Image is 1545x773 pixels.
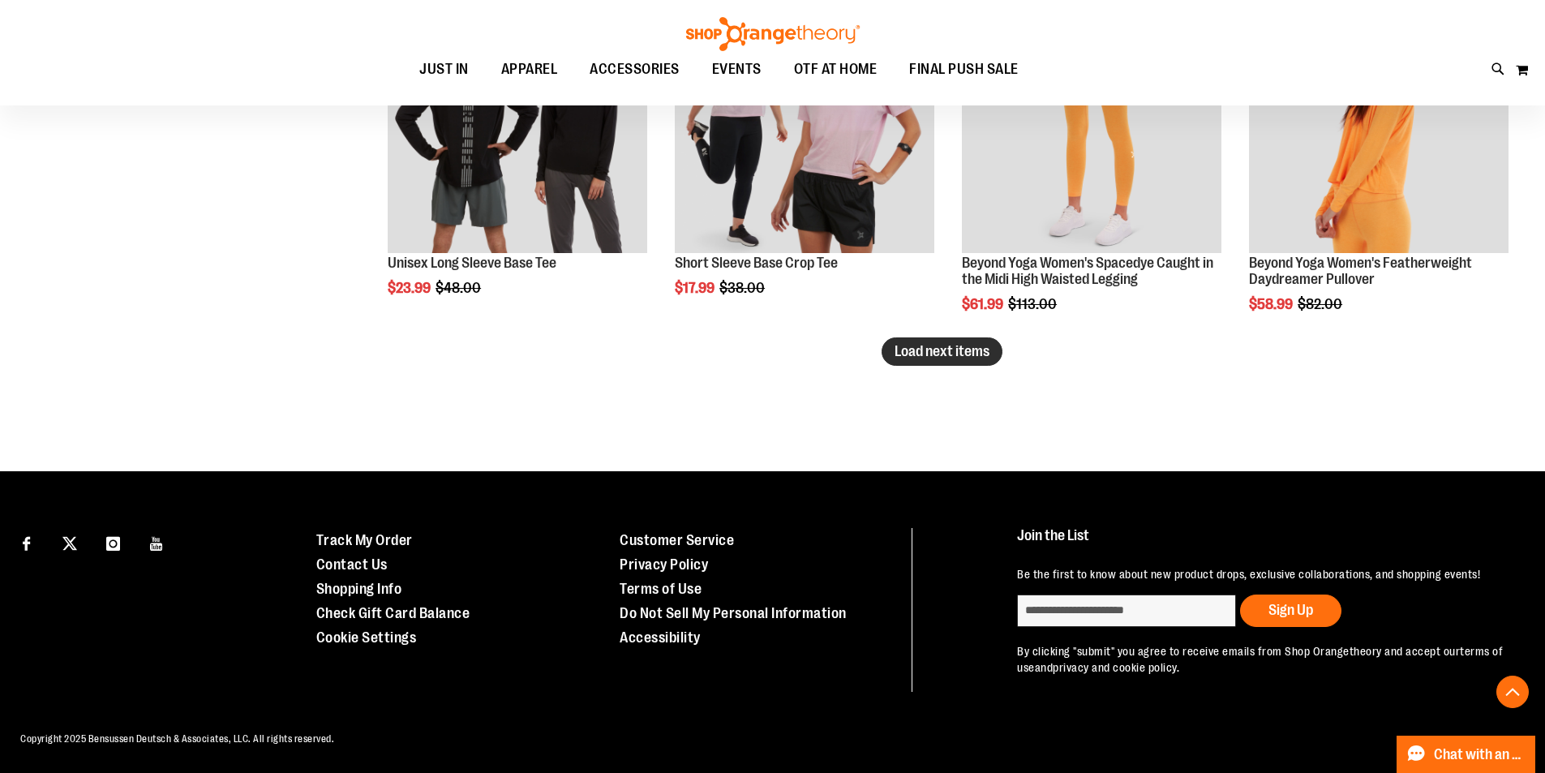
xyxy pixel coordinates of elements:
[620,605,847,621] a: Do Not Sell My Personal Information
[684,17,862,51] img: Shop Orangetheory
[1268,602,1313,618] span: Sign Up
[1053,661,1179,674] a: privacy and cookie policy.
[20,733,334,745] span: Copyright 2025 Bensussen Deutsch & Associates, LLC. All rights reserved.
[1017,645,1503,674] a: terms of use
[316,605,470,621] a: Check Gift Card Balance
[620,556,708,573] a: Privacy Policy
[1017,566,1508,582] p: Be the first to know about new product drops, exclusive collaborations, and shopping events!
[1298,296,1345,312] span: $82.00
[1017,528,1508,558] h4: Join the List
[882,337,1002,366] button: Load next items
[316,581,402,597] a: Shopping Info
[1397,736,1536,773] button: Chat with an Expert
[620,629,701,646] a: Accessibility
[675,255,838,271] a: Short Sleeve Base Crop Tee
[419,51,469,88] span: JUST IN
[1434,747,1526,762] span: Chat with an Expert
[895,343,989,359] span: Load next items
[56,528,84,556] a: Visit our X page
[1017,643,1508,676] p: By clicking "submit" you agree to receive emails from Shop Orangetheory and accept our and
[316,629,417,646] a: Cookie Settings
[620,532,734,548] a: Customer Service
[719,280,767,296] span: $38.00
[1249,255,1472,287] a: Beyond Yoga Women's Featherweight Daydreamer Pullover
[1017,595,1236,627] input: enter email
[501,51,558,88] span: APPAREL
[316,556,388,573] a: Contact Us
[388,255,556,271] a: Unisex Long Sleeve Base Tee
[590,51,680,88] span: ACCESSORIES
[1240,595,1341,627] button: Sign Up
[962,255,1213,287] a: Beyond Yoga Women's Spacedye Caught in the Midi High Waisted Legging
[962,296,1006,312] span: $61.99
[794,51,878,88] span: OTF AT HOME
[436,280,483,296] span: $48.00
[1249,296,1295,312] span: $58.99
[62,536,77,551] img: Twitter
[1008,296,1059,312] span: $113.00
[316,532,413,548] a: Track My Order
[1496,676,1529,708] button: Back To Top
[712,51,762,88] span: EVENTS
[620,581,702,597] a: Terms of Use
[388,280,433,296] span: $23.99
[99,528,127,556] a: Visit our Instagram page
[12,528,41,556] a: Visit our Facebook page
[909,51,1019,88] span: FINAL PUSH SALE
[143,528,171,556] a: Visit our Youtube page
[675,280,717,296] span: $17.99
